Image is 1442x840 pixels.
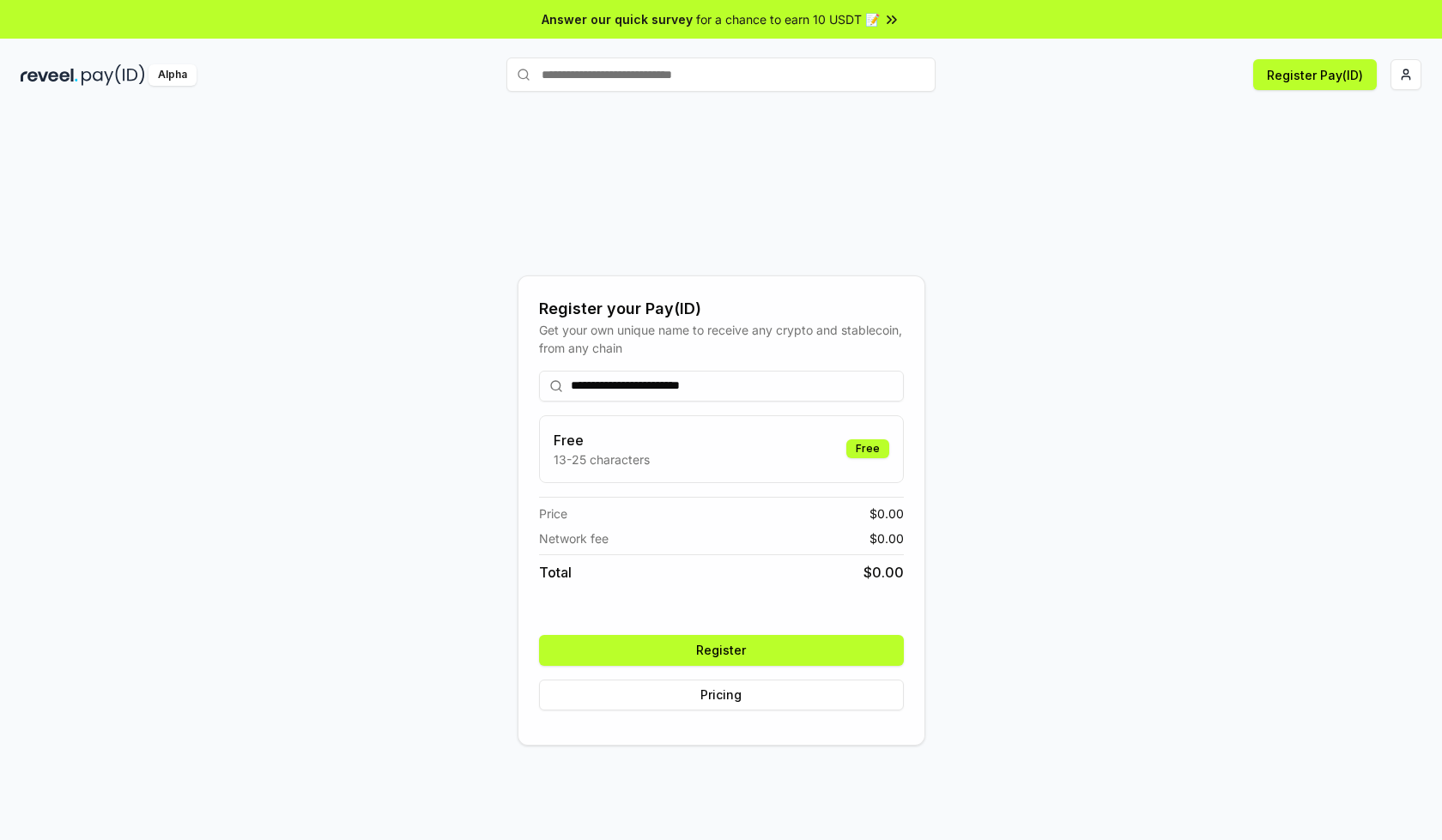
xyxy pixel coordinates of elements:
div: Alpha [148,64,197,86]
p: 13-25 characters [554,450,650,468]
span: Network fee [539,529,609,547]
div: Free [846,439,889,458]
button: Register Pay(ID) [1253,59,1377,90]
span: Total [539,562,572,583]
span: $ 0.00 [869,505,904,523]
img: pay_id [82,64,145,86]
button: Register [539,635,904,666]
div: Register your Pay(ID) [539,297,904,321]
span: $ 0.00 [869,529,904,547]
h3: Free [554,430,650,450]
span: $ 0.00 [863,562,904,583]
span: Answer our quick survey [542,10,693,28]
img: reveel_dark [21,64,78,86]
span: for a chance to earn 10 USDT 📝 [696,10,880,28]
div: Get your own unique name to receive any crypto and stablecoin, from any chain [539,321,904,357]
span: Price [539,505,567,523]
button: Pricing [539,680,904,710]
